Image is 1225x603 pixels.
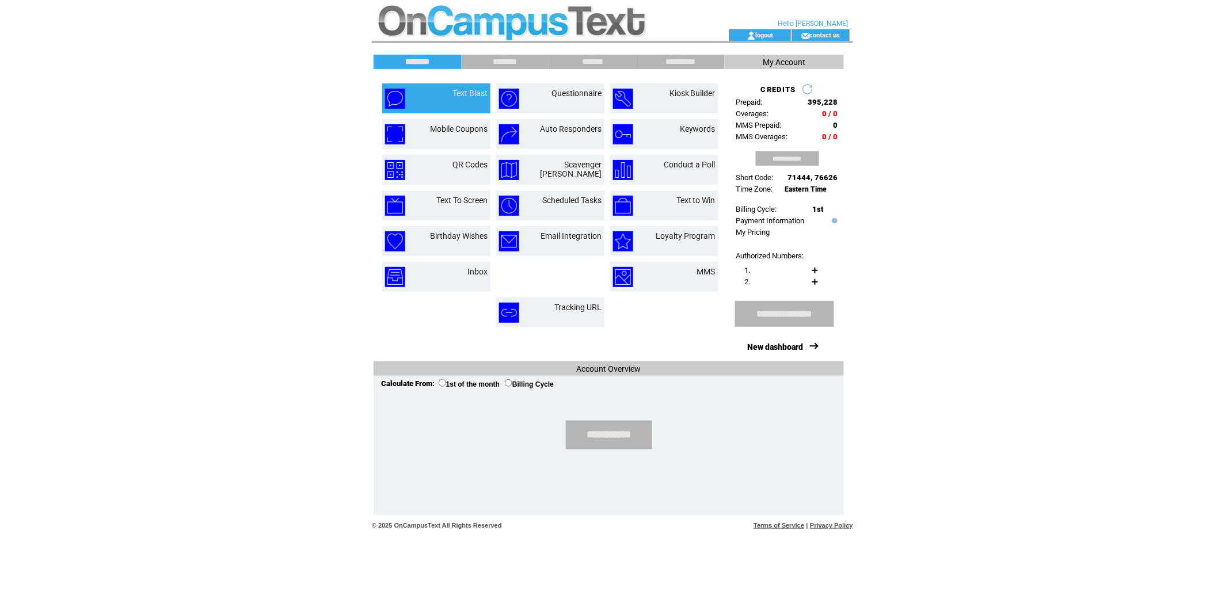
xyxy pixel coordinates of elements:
[499,124,519,144] img: auto-responders.png
[676,196,716,205] a: Text to Win
[736,173,774,182] span: Short Code:
[664,160,716,169] a: Conduct a Poll
[499,160,519,180] img: scavenger-hunt.png
[813,205,824,213] span: 1st
[499,196,519,216] img: scheduled-tasks.png
[680,124,716,133] a: Keywords
[830,218,838,223] img: help.gif
[430,231,488,241] a: Birthday Wishes
[761,85,796,94] span: CREDITS
[541,231,602,241] a: Email Integration
[745,277,751,286] span: 2.
[540,124,602,133] a: Auto Responders
[788,173,838,182] span: 71444, 76626
[385,160,405,180] img: qr-codes.png
[613,89,633,109] img: kiosk-builder.png
[810,522,853,529] a: Privacy Policy
[499,303,519,323] img: tracking-url.png
[577,364,641,373] span: Account Overview
[499,89,519,109] img: questionnaire.png
[656,231,716,241] a: Loyalty Program
[736,228,770,236] a: My Pricing
[372,522,502,529] span: © 2025 OnCampusText All Rights Reserved
[808,98,838,106] span: 395,228
[756,31,774,39] a: logout
[385,124,405,144] img: mobile-coupons.png
[697,267,716,276] a: MMS
[452,160,488,169] a: QR Codes
[499,231,519,251] img: email-integration.png
[763,58,806,67] span: My Account
[736,121,782,129] span: MMS Prepaid:
[613,124,633,144] img: keywords.png
[745,266,751,274] span: 1.
[381,379,435,388] span: Calculate From:
[823,132,838,141] span: 0 / 0
[613,196,633,216] img: text-to-win.png
[736,109,769,118] span: Overages:
[736,216,805,225] a: Payment Information
[613,160,633,180] img: conduct-a-poll.png
[385,231,405,251] img: birthday-wishes.png
[505,380,554,388] label: Billing Cycle
[778,20,849,28] span: Hello [PERSON_NAME]
[810,31,840,39] a: contact us
[754,522,805,529] a: Terms of Service
[669,89,716,98] a: Kiosk Builder
[436,196,488,205] a: Text To Screen
[613,231,633,251] img: loyalty-program.png
[748,342,804,352] a: New dashboard
[385,267,405,287] img: inbox.png
[747,31,756,40] img: account_icon.gif
[801,31,810,40] img: contact_us_icon.gif
[439,380,500,388] label: 1st of the month
[834,121,838,129] span: 0
[551,89,602,98] a: Questionnaire
[736,185,773,193] span: Time Zone:
[452,89,488,98] a: Text Blast
[430,124,488,133] a: Mobile Coupons
[540,160,602,178] a: Scavenger [PERSON_NAME]
[806,522,808,529] span: |
[385,196,405,216] img: text-to-screen.png
[613,267,633,287] img: mms.png
[736,98,763,106] span: Prepaid:
[542,196,602,205] a: Scheduled Tasks
[785,185,827,193] span: Eastern Time
[554,303,602,312] a: Tracking URL
[385,89,405,109] img: text-blast.png
[823,109,838,118] span: 0 / 0
[439,379,446,387] input: 1st of the month
[736,132,788,141] span: MMS Overages:
[505,379,512,387] input: Billing Cycle
[736,251,804,260] span: Authorized Numbers:
[467,267,488,276] a: Inbox
[736,205,777,213] span: Billing Cycle:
